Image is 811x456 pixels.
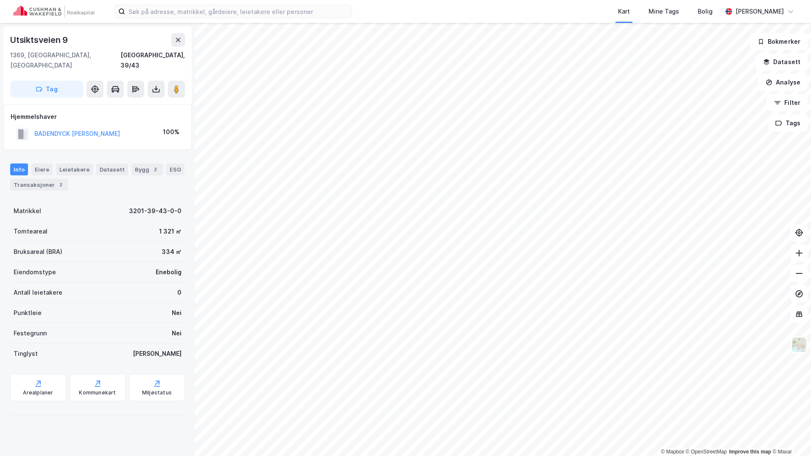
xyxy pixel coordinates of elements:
a: OpenStreetMap [686,449,727,455]
div: Nei [172,328,182,338]
button: Datasett [756,53,808,70]
div: [GEOGRAPHIC_DATA], 39/43 [120,50,185,70]
div: Datasett [96,163,128,175]
div: 2 [56,180,65,189]
div: 0 [177,287,182,298]
div: Festegrunn [14,328,47,338]
div: Mine Tags [649,6,679,17]
div: Nei [172,308,182,318]
input: Søk på adresse, matrikkel, gårdeiere, leietakere eller personer [125,5,352,18]
div: Utsiktsveien 9 [10,33,70,47]
div: 1369, [GEOGRAPHIC_DATA], [GEOGRAPHIC_DATA] [10,50,120,70]
a: Improve this map [729,449,771,455]
div: Enebolig [156,267,182,277]
div: [PERSON_NAME] [735,6,784,17]
div: Kommunekart [79,389,116,396]
div: Tinglyst [14,349,38,359]
div: Tomteareal [14,226,48,236]
div: 100% [163,127,179,137]
div: Punktleie [14,308,42,318]
div: 2 [151,165,159,174]
iframe: Chat Widget [769,415,811,456]
div: 1 321 ㎡ [159,226,182,236]
div: Arealplaner [23,389,53,396]
div: Kontrollprogram for chat [769,415,811,456]
div: [PERSON_NAME] [133,349,182,359]
img: Z [791,337,807,353]
button: Analyse [758,74,808,91]
button: Bokmerker [750,33,808,50]
div: Kart [618,6,630,17]
div: Info [10,163,28,175]
div: Leietakere [56,163,93,175]
div: ESG [166,163,185,175]
div: Bolig [698,6,713,17]
div: 3201-39-43-0-0 [129,206,182,216]
div: Eiere [31,163,53,175]
button: Filter [767,94,808,111]
div: Bygg [131,163,163,175]
div: Eiendomstype [14,267,56,277]
div: Matrikkel [14,206,41,216]
img: cushman-wakefield-realkapital-logo.202ea83816669bd177139c58696a8fa1.svg [14,6,94,17]
div: Antall leietakere [14,287,62,298]
button: Tag [10,81,83,98]
div: Miljøstatus [142,389,172,396]
div: Bruksareal (BRA) [14,247,62,257]
a: Mapbox [661,449,684,455]
div: 334 ㎡ [162,247,182,257]
div: Transaksjoner [10,179,68,191]
div: Hjemmelshaver [11,112,185,122]
button: Tags [768,115,808,132]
